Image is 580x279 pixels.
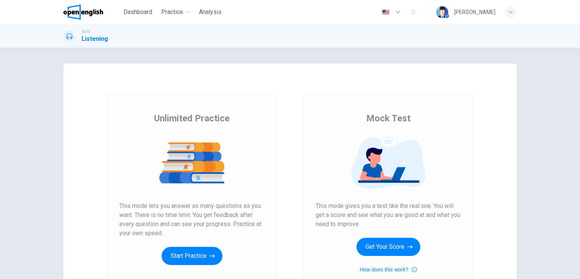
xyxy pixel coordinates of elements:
button: How does this work? [359,265,416,274]
a: OpenEnglish logo [63,5,120,20]
div: [PERSON_NAME] [454,8,495,17]
h1: Listening [82,34,108,43]
span: This mode gives you a test like the real one. You will get a score and see what you are good at a... [316,201,461,229]
span: IELTS [82,29,90,34]
span: Analysis [199,8,222,17]
span: Unlimited Practice [154,112,230,124]
span: Mock Test [366,112,410,124]
img: en [381,9,390,15]
span: This mode lets you answer as many questions as you want. There is no time limit. You get feedback... [119,201,264,238]
button: Dashboard [120,5,155,19]
button: Practice [158,5,193,19]
img: OpenEnglish logo [63,5,103,20]
button: Analysis [196,5,225,19]
button: Get Your Score [356,238,420,256]
img: Profile picture [436,6,448,18]
span: Practice [161,8,183,17]
button: Start Practice [162,247,222,265]
span: Dashboard [123,8,152,17]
